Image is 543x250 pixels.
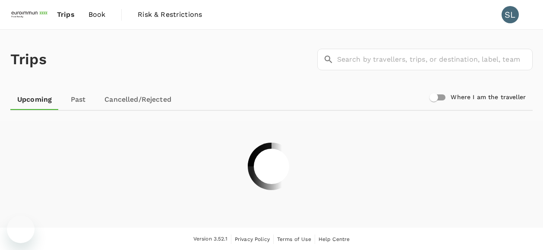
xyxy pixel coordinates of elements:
span: Privacy Policy [235,236,270,242]
span: Version 3.52.1 [193,235,227,244]
h6: Where I am the traveller [451,93,526,102]
input: Search by travellers, trips, or destination, label, team [337,49,533,70]
a: Privacy Policy [235,234,270,244]
span: Book [88,9,106,20]
span: Terms of Use [277,236,311,242]
a: Terms of Use [277,234,311,244]
a: Help Centre [319,234,350,244]
iframe: Button to launch messaging window [7,216,35,243]
h1: Trips [10,30,47,89]
a: Upcoming [10,89,59,110]
span: Trips [57,9,75,20]
span: Risk & Restrictions [138,9,202,20]
img: EUROIMMUN (South East Asia) Pte. Ltd. [10,5,50,24]
div: SL [502,6,519,23]
span: Help Centre [319,236,350,242]
a: Cancelled/Rejected [98,89,178,110]
a: Past [59,89,98,110]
